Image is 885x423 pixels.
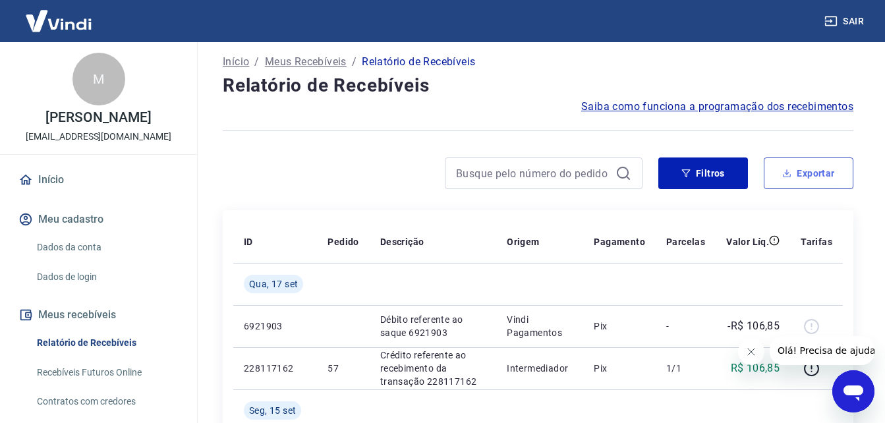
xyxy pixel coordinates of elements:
p: [PERSON_NAME] [45,111,151,125]
h4: Relatório de Recebíveis [223,72,853,99]
button: Exportar [764,157,853,189]
p: Parcelas [666,235,705,248]
p: 57 [328,362,358,375]
p: Origem [507,235,539,248]
p: Crédito referente ao recebimento da transação 228117162 [380,349,486,388]
p: Valor Líq. [726,235,769,248]
span: Qua, 17 set [249,277,298,291]
img: Vindi [16,1,101,41]
p: Pix [594,320,645,333]
a: Início [16,165,181,194]
p: R$ 106,85 [731,360,780,376]
p: Pagamento [594,235,645,248]
button: Meus recebíveis [16,300,181,329]
a: Recebíveis Futuros Online [32,359,181,386]
a: Saiba como funciona a programação dos recebimentos [581,99,853,115]
p: [EMAIL_ADDRESS][DOMAIN_NAME] [26,130,171,144]
span: Olá! Precisa de ajuda? [8,9,111,20]
button: Filtros [658,157,748,189]
p: Débito referente ao saque 6921903 [380,313,486,339]
a: Início [223,54,249,70]
p: Pedido [328,235,358,248]
p: Intermediador [507,362,573,375]
p: 6921903 [244,320,306,333]
p: / [352,54,357,70]
p: 228117162 [244,362,306,375]
a: Dados da conta [32,234,181,261]
p: Relatório de Recebíveis [362,54,475,70]
p: / [254,54,259,70]
button: Sair [822,9,869,34]
a: Contratos com credores [32,388,181,415]
p: Descrição [380,235,424,248]
iframe: Fechar mensagem [738,339,764,365]
a: Dados de login [32,264,181,291]
p: Tarifas [801,235,832,248]
iframe: Mensagem da empresa [770,336,874,365]
a: Relatório de Recebíveis [32,329,181,356]
p: ID [244,235,253,248]
p: Vindi Pagamentos [507,313,573,339]
a: Meus Recebíveis [265,54,347,70]
span: Seg, 15 set [249,404,296,417]
input: Busque pelo número do pedido [456,163,610,183]
p: - [666,320,705,333]
div: M [72,53,125,105]
p: -R$ 106,85 [728,318,780,334]
p: Pix [594,362,645,375]
button: Meu cadastro [16,205,181,234]
p: 1/1 [666,362,705,375]
iframe: Botão para abrir a janela de mensagens [832,370,874,412]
